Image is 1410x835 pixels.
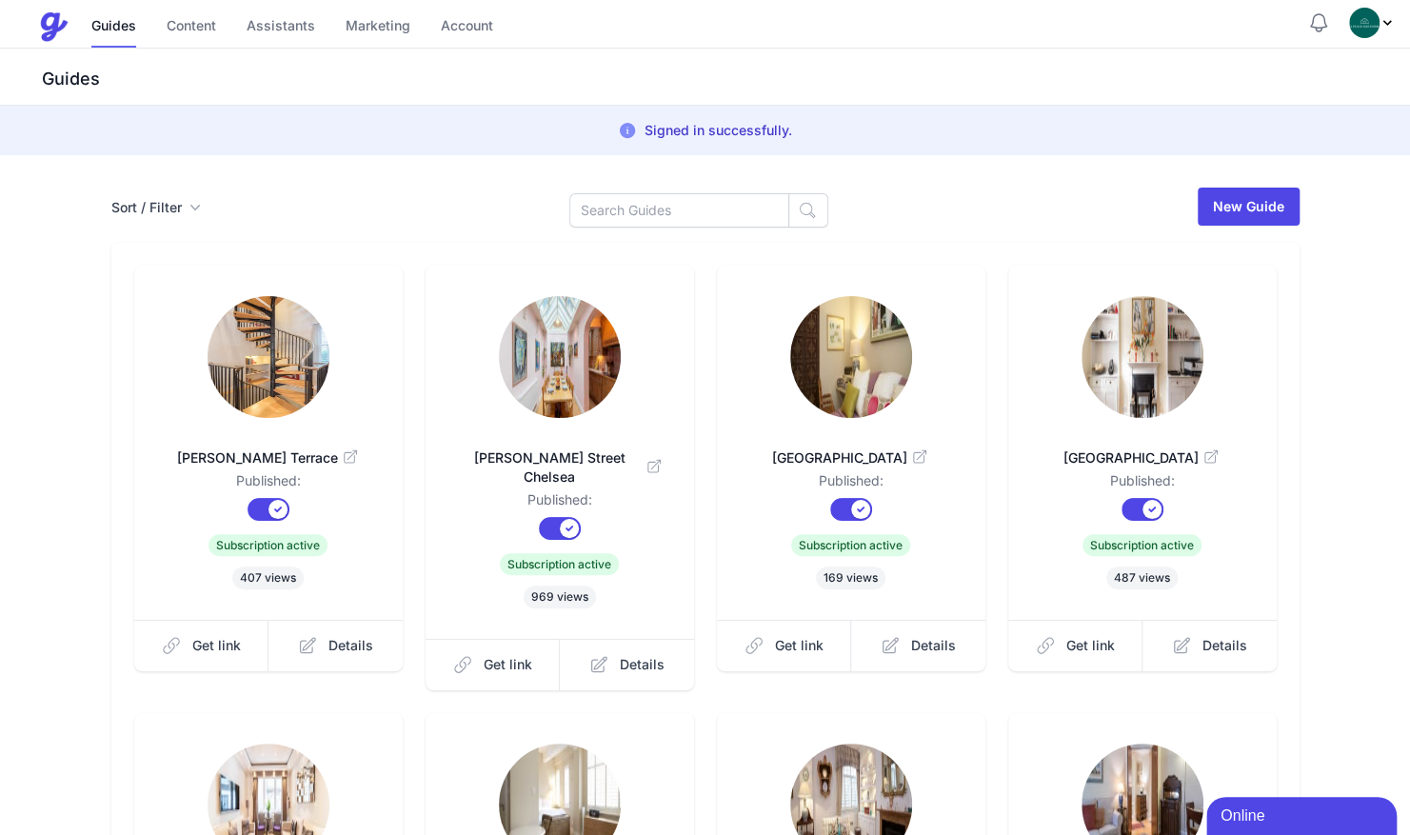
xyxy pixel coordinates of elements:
[167,7,216,48] a: Content
[816,567,885,589] span: 169 views
[1202,636,1247,655] span: Details
[620,655,665,674] span: Details
[1039,426,1246,471] a: [GEOGRAPHIC_DATA]
[484,655,532,674] span: Get link
[247,7,315,48] a: Assistants
[500,553,619,575] span: Subscription active
[165,426,372,471] a: [PERSON_NAME] Terrace
[524,586,596,608] span: 969 views
[426,639,561,690] a: Get link
[1106,567,1178,589] span: 487 views
[209,534,328,556] span: Subscription active
[499,296,621,418] img: wq8sw0j47qm6nw759ko380ndfzun
[1349,8,1380,38] img: oovs19i4we9w73xo0bfpgswpi0cd
[790,296,912,418] img: 9b5v0ir1hdq8hllsqeesm40py5rd
[911,636,956,655] span: Details
[747,426,955,471] a: [GEOGRAPHIC_DATA]
[569,193,789,228] input: Search Guides
[232,567,304,589] span: 407 views
[1082,296,1203,418] img: hdmgvwaq8kfuacaafu0ghkkjd0oq
[111,198,201,217] button: Sort / Filter
[328,636,373,655] span: Details
[346,7,410,48] a: Marketing
[441,7,493,48] a: Account
[1307,11,1330,34] button: Notifications
[456,448,664,487] span: [PERSON_NAME] Street Chelsea
[717,620,852,671] a: Get link
[165,448,372,467] span: [PERSON_NAME] Terrace
[38,11,69,42] img: Guestive Guides
[1142,620,1277,671] a: Details
[560,639,694,690] a: Details
[1082,534,1201,556] span: Subscription active
[208,296,329,418] img: mtasz01fldrr9v8cnif9arsj44ov
[268,620,403,671] a: Details
[1206,793,1400,835] iframe: chat widget
[456,490,664,517] dd: Published:
[1039,471,1246,498] dd: Published:
[747,448,955,467] span: [GEOGRAPHIC_DATA]
[775,636,824,655] span: Get link
[1349,8,1395,38] div: Profile Menu
[192,636,241,655] span: Get link
[165,471,372,498] dd: Published:
[1066,636,1115,655] span: Get link
[91,7,136,48] a: Guides
[1198,188,1300,226] a: New Guide
[645,121,792,140] p: Signed in successfully.
[1008,620,1143,671] a: Get link
[134,620,269,671] a: Get link
[38,68,1410,90] h3: Guides
[791,534,910,556] span: Subscription active
[851,620,985,671] a: Details
[456,426,664,490] a: [PERSON_NAME] Street Chelsea
[747,471,955,498] dd: Published:
[1039,448,1246,467] span: [GEOGRAPHIC_DATA]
